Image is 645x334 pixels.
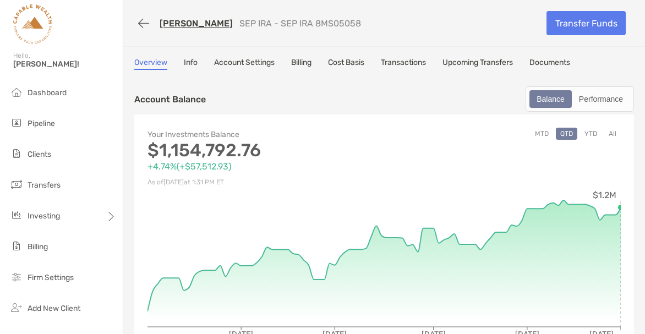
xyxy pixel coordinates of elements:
p: Your Investments Balance [147,128,384,141]
a: Billing [291,58,311,70]
a: [PERSON_NAME] [160,18,233,29]
img: Zoe Logo [13,4,52,44]
a: Account Settings [214,58,275,70]
a: Transactions [381,58,426,70]
div: Balance [531,91,571,107]
p: Account Balance [134,92,206,106]
span: Pipeline [28,119,55,128]
p: +4.74% ( +$57,512.93 ) [147,160,384,173]
a: Info [184,58,198,70]
span: [PERSON_NAME]! [13,59,116,69]
button: YTD [580,128,602,140]
span: Dashboard [28,88,67,97]
img: add_new_client icon [10,301,23,314]
div: segmented control [526,86,634,112]
span: Investing [28,211,60,221]
p: $1,154,792.76 [147,144,384,157]
span: Add New Client [28,304,80,313]
img: transfers icon [10,178,23,191]
button: All [604,128,621,140]
img: clients icon [10,147,23,160]
div: Performance [573,91,629,107]
span: Firm Settings [28,273,74,282]
a: Transfer Funds [546,11,626,35]
a: Overview [134,58,167,70]
img: firm-settings icon [10,270,23,283]
button: MTD [531,128,553,140]
span: Clients [28,150,51,159]
img: dashboard icon [10,85,23,98]
a: Documents [529,58,570,70]
a: Upcoming Transfers [442,58,513,70]
span: Billing [28,242,48,251]
img: pipeline icon [10,116,23,129]
p: SEP IRA - SEP IRA 8MS05058 [239,18,361,29]
img: investing icon [10,209,23,222]
a: Cost Basis [328,58,364,70]
tspan: $1.2M [593,190,616,200]
p: As of [DATE] at 1:31 PM ET [147,176,384,189]
img: billing icon [10,239,23,253]
button: QTD [556,128,577,140]
span: Transfers [28,180,61,190]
